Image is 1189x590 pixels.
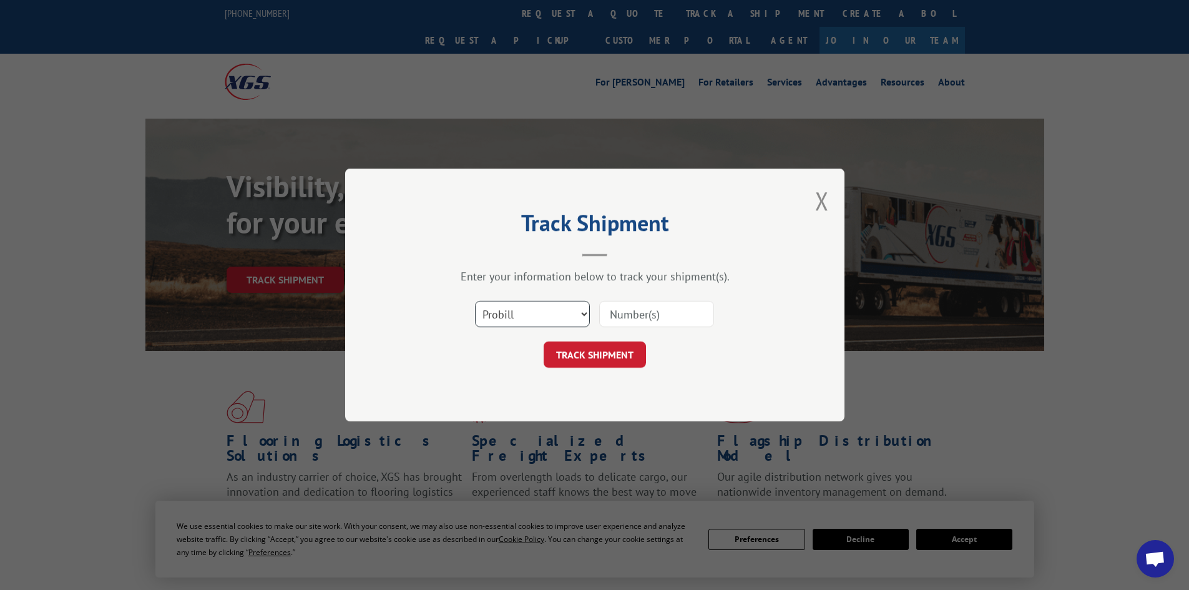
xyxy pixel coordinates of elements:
input: Number(s) [599,301,714,327]
div: Enter your information below to track your shipment(s). [408,269,782,283]
div: Open chat [1137,540,1174,578]
button: Close modal [815,184,829,217]
button: TRACK SHIPMENT [544,342,646,368]
h2: Track Shipment [408,214,782,238]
